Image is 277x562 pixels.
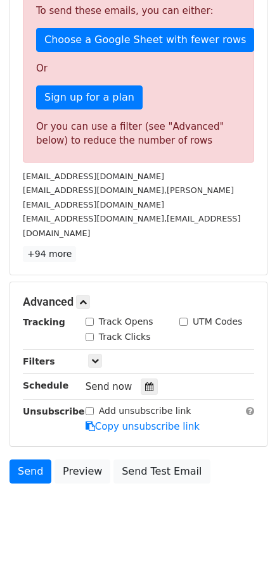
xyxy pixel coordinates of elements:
span: Send now [86,381,132,392]
a: Choose a Google Sheet with fewer rows [36,28,254,52]
div: Or you can use a filter (see "Advanced" below) to reduce the number of rows [36,120,241,148]
p: To send these emails, you can either: [36,4,241,18]
a: Send [10,459,51,484]
small: [EMAIL_ADDRESS][DOMAIN_NAME] [23,172,164,181]
a: Sign up for a plan [36,85,143,109]
strong: Filters [23,356,55,366]
a: +94 more [23,246,76,262]
strong: Tracking [23,317,65,327]
label: Add unsubscribe link [99,404,191,418]
iframe: Chat Widget [214,501,277,562]
div: Widget de chat [214,501,277,562]
label: Track Clicks [99,330,151,344]
strong: Unsubscribe [23,406,85,416]
a: Send Test Email [113,459,210,484]
strong: Schedule [23,380,68,390]
p: Or [36,62,241,75]
small: [EMAIL_ADDRESS][DOMAIN_NAME],[EMAIL_ADDRESS][DOMAIN_NAME] [23,214,240,238]
label: UTM Codes [193,315,242,328]
a: Copy unsubscribe link [86,421,200,432]
label: Track Opens [99,315,153,328]
small: [EMAIL_ADDRESS][DOMAIN_NAME],[PERSON_NAME][EMAIL_ADDRESS][DOMAIN_NAME] [23,185,234,209]
a: Preview [55,459,110,484]
h5: Advanced [23,295,254,309]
